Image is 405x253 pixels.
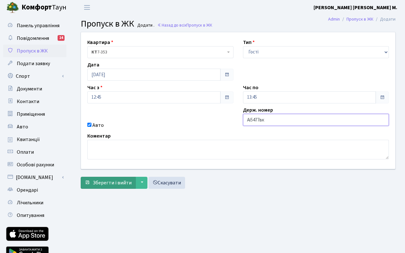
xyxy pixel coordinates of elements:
b: КТ [91,49,97,55]
span: Лічильники [17,199,43,206]
a: Контакти [3,95,66,108]
span: Приміщення [17,111,45,118]
a: Admin [328,16,340,22]
label: Час з [87,84,103,91]
a: Лічильники [3,196,66,209]
a: Спорт [3,70,66,83]
label: Держ. номер [243,106,273,114]
a: Подати заявку [3,57,66,70]
a: Орендарі [3,184,66,196]
span: Таун [22,2,66,13]
a: [DOMAIN_NAME] [3,171,66,184]
a: [PERSON_NAME] [PERSON_NAME] М. [314,4,397,11]
span: Контакти [17,98,39,105]
label: Квартира [87,39,113,46]
label: Авто [92,121,104,129]
input: AA0001AA [243,114,389,126]
a: Квитанції [3,133,66,146]
a: Пропуск в ЖК [346,16,373,22]
a: Панель управління [3,19,66,32]
span: Панель управління [17,22,59,29]
img: logo.png [6,1,19,14]
button: Переключити навігацію [79,2,95,13]
a: Скасувати [148,177,185,189]
span: Орендарі [17,187,38,194]
label: Час по [243,84,259,91]
small: Додати . [136,23,154,28]
span: Повідомлення [17,35,49,42]
span: Квитанції [17,136,40,143]
nav: breadcrumb [319,13,405,26]
a: Приміщення [3,108,66,120]
a: Повідомлення14 [3,32,66,45]
span: Пропуск в ЖК [17,47,48,54]
a: Документи [3,83,66,95]
label: Тип [243,39,255,46]
a: Пропуск в ЖК [3,45,66,57]
span: Пропуск в ЖК [186,22,212,28]
span: Документи [17,85,42,92]
li: Додати [373,16,396,23]
a: Назад до всіхПропуск в ЖК [157,22,212,28]
a: Особові рахунки [3,158,66,171]
span: Подати заявку [17,60,50,67]
span: <b>КТ</b>&nbsp;&nbsp;&nbsp;&nbsp;7-353 [87,46,234,58]
span: Оплати [17,149,34,156]
a: Опитування [3,209,66,222]
button: Зберегти і вийти [81,177,136,189]
span: Зберегти і вийти [93,179,132,186]
span: Особові рахунки [17,161,54,168]
div: 14 [58,35,65,41]
span: Пропуск в ЖК [81,17,134,30]
label: Дата [87,61,99,69]
b: Комфорт [22,2,52,12]
span: <b>КТ</b>&nbsp;&nbsp;&nbsp;&nbsp;7-353 [91,49,226,55]
span: Опитування [17,212,44,219]
label: Коментар [87,132,111,140]
a: Авто [3,120,66,133]
span: Авто [17,123,28,130]
a: Оплати [3,146,66,158]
